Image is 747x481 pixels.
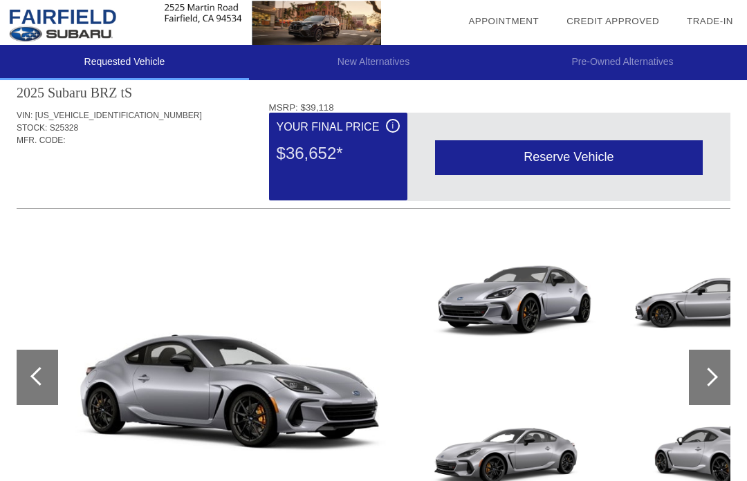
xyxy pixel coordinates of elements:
a: Credit Approved [566,15,659,26]
div: tS [121,82,133,102]
span: [US_VEHICLE_IDENTIFICATION_NUMBER] [35,110,202,120]
li: Pre-Owned Alternatives [498,44,747,79]
span: i [391,120,394,130]
div: $36,652* [277,135,400,171]
div: Quoted on [DATE] 2:45:16 PM [17,167,730,189]
span: STOCK: [17,122,47,132]
a: Appointment [468,15,539,26]
div: Your Final Price [277,118,400,135]
span: VIN: [17,110,33,120]
div: Reserve Vehicle [435,140,703,173]
span: MFR. CODE: [17,135,66,144]
span: S25328 [50,122,78,132]
li: New Alternatives [249,44,498,79]
a: Trade-In [687,15,733,26]
div: MSRP: $39,118 [269,102,730,112]
img: 65e05015d2236dda05e45eb9f7737b21.jpg [419,230,609,372]
div: 2025 Subaru BRZ [17,82,118,102]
